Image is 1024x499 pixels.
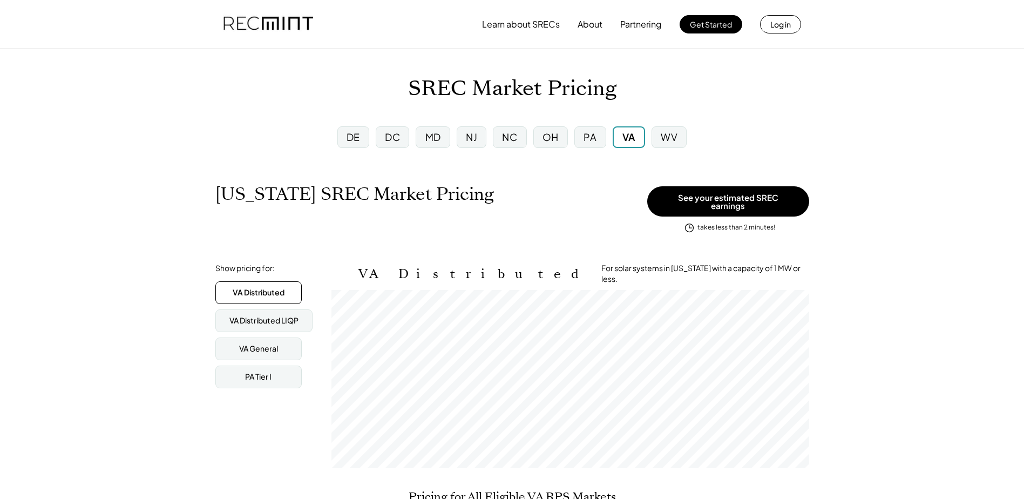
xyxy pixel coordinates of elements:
button: Log in [760,15,801,33]
div: NJ [466,130,477,144]
div: PA Tier I [245,372,272,382]
div: MD [425,130,441,144]
h1: SREC Market Pricing [408,76,616,102]
div: DE [347,130,360,144]
button: About [578,14,602,35]
div: WV [661,130,677,144]
div: PA [584,130,596,144]
button: See your estimated SREC earnings [647,186,809,217]
div: DC [385,130,400,144]
div: VA Distributed [233,287,284,298]
div: Show pricing for: [215,263,275,274]
h2: VA Distributed [358,266,585,282]
div: For solar systems in [US_STATE] with a capacity of 1 MW or less. [601,263,809,284]
img: recmint-logotype%403x.png [223,6,313,43]
button: Get Started [680,15,742,33]
div: takes less than 2 minutes! [697,223,775,232]
div: VA [622,130,635,144]
div: OH [542,130,559,144]
div: VA Distributed LIQP [229,315,299,326]
button: Partnering [620,14,662,35]
div: VA General [239,343,278,354]
h1: [US_STATE] SREC Market Pricing [215,184,494,205]
div: NC [502,130,517,144]
button: Learn about SRECs [482,14,560,35]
